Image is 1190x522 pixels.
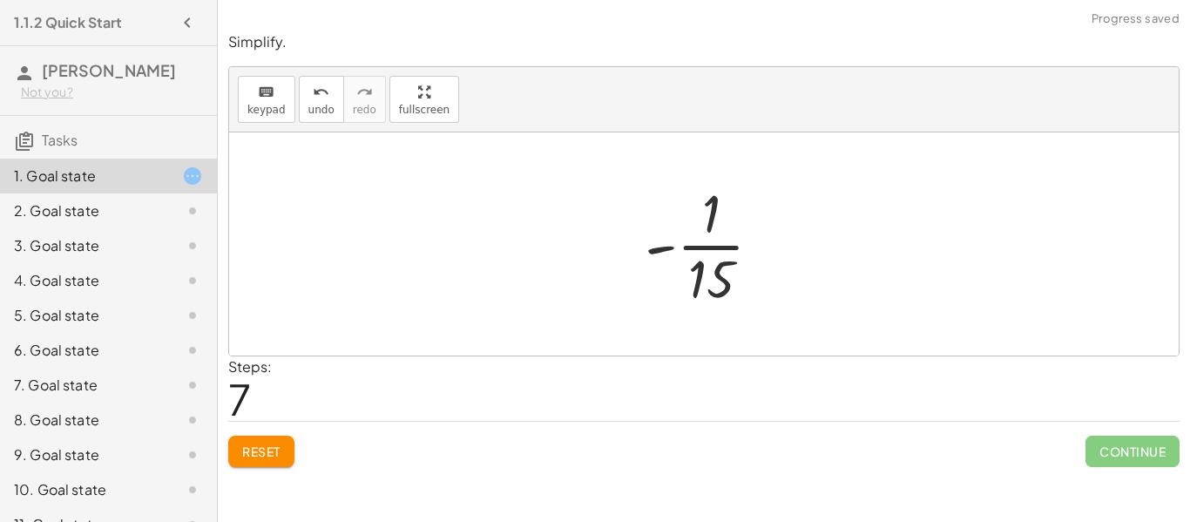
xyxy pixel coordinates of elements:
[299,76,344,123] button: undoundo
[14,444,154,465] div: 9. Goal state
[14,270,154,291] div: 4. Goal state
[42,131,78,149] span: Tasks
[343,76,386,123] button: redoredo
[182,235,203,256] i: Task not started.
[258,82,274,103] i: keyboard
[14,410,154,430] div: 8. Goal state
[399,104,450,116] span: fullscreen
[14,375,154,396] div: 7. Goal state
[42,60,176,80] span: [PERSON_NAME]
[182,410,203,430] i: Task not started.
[238,76,295,123] button: keyboardkeypad
[389,76,459,123] button: fullscreen
[182,166,203,186] i: Task started.
[228,32,1180,52] p: Simplify.
[14,200,154,221] div: 2. Goal state
[353,104,376,116] span: redo
[182,375,203,396] i: Task not started.
[313,82,329,103] i: undo
[14,479,154,500] div: 10. Goal state
[182,340,203,361] i: Task not started.
[14,305,154,326] div: 5. Goal state
[14,340,154,361] div: 6. Goal state
[182,305,203,326] i: Task not started.
[182,200,203,221] i: Task not started.
[228,372,251,425] span: 7
[182,444,203,465] i: Task not started.
[14,12,122,33] h4: 1.1.2 Quick Start
[14,235,154,256] div: 3. Goal state
[228,357,272,376] label: Steps:
[14,166,154,186] div: 1. Goal state
[1092,10,1180,28] span: Progress saved
[247,104,286,116] span: keypad
[242,444,281,459] span: Reset
[308,104,335,116] span: undo
[356,82,373,103] i: redo
[228,436,294,467] button: Reset
[21,84,203,101] div: Not you?
[182,479,203,500] i: Task not started.
[182,270,203,291] i: Task not started.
